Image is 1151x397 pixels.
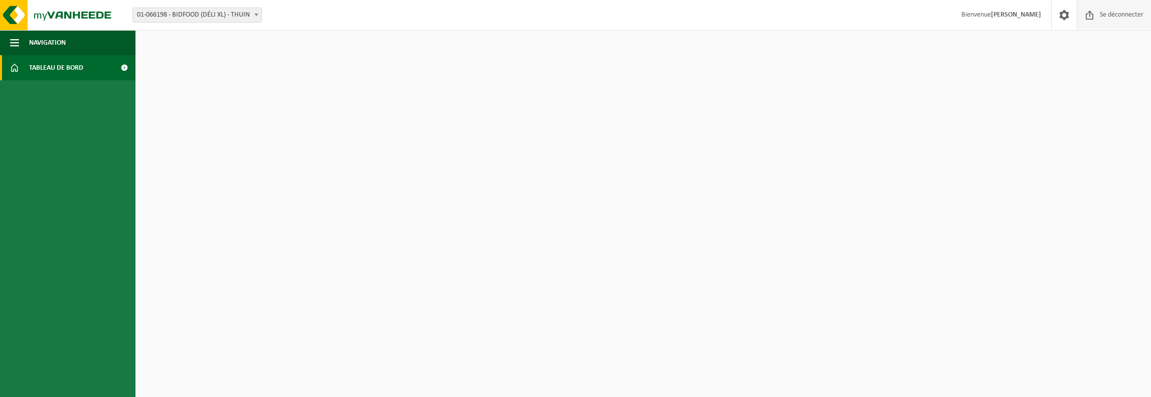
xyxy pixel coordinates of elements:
font: Navigation [29,39,66,47]
span: 01-066198 - BIDFOOD (DÉLI XL) - THUIN [133,8,261,22]
font: 01-066198 - BIDFOOD (DÉLI XL) - THUIN [137,11,250,19]
font: Tableau de bord [29,64,83,72]
font: Bienvenue [961,11,991,19]
font: Se déconnecter [1100,11,1143,19]
font: [PERSON_NAME] [991,11,1041,19]
span: 01-066198 - BIDFOOD (DÉLI XL) - THUIN [132,8,262,23]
